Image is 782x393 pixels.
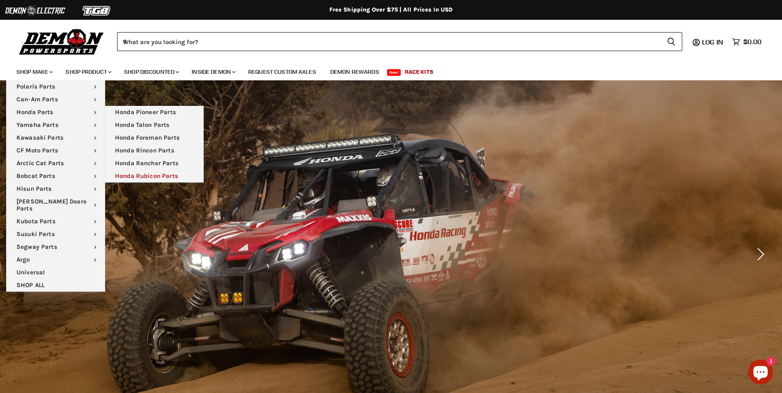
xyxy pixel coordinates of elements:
[6,170,105,182] a: Bobcat Parts
[59,63,116,80] a: Shop Product
[105,119,204,131] a: Honda Talon Parts
[6,131,105,144] a: Kawasaki Parts
[6,241,105,253] a: Segway Parts
[746,360,775,386] inbox-online-store-chat: Shopify online store chat
[16,27,107,56] img: Demon Powersports
[6,119,105,131] a: Yamaha Parts
[6,106,105,119] a: Honda Parts
[186,63,240,80] a: Inside Demon
[105,157,204,170] a: Honda Rancher Parts
[6,157,105,170] a: Arctic Cat Parts
[6,215,105,228] a: Kubota Parts
[4,3,66,19] img: Demon Electric Logo 2
[105,170,204,182] a: Honda Rubicon Parts
[728,36,766,48] a: $0.00
[6,228,105,241] a: Suzuki Parts
[324,63,385,80] a: Demon Rewards
[117,32,660,51] input: When autocomplete results are available use up and down arrows to review and enter to select
[751,246,768,262] button: Next
[6,80,105,93] a: Polaris Parts
[660,32,682,51] button: Search
[6,279,105,292] a: SHOP ALL
[743,38,761,46] span: $0.00
[6,253,105,266] a: Argo
[10,63,58,80] a: Shop Make
[105,106,204,182] ul: Main menu
[387,69,401,76] span: New!
[61,6,721,14] div: Free Shipping Over $75 | All Prices In USD
[117,32,682,51] form: Product
[6,266,105,279] a: Universal
[105,144,204,157] a: Honda Rincon Parts
[698,38,728,46] a: Log in
[105,106,204,119] a: Honda Pioneer Parts
[105,131,204,144] a: Honda Foreman Parts
[118,63,184,80] a: Shop Discounted
[6,195,105,215] a: [PERSON_NAME] Deere Parts
[6,144,105,157] a: CF Moto Parts
[702,38,723,46] span: Log in
[10,60,759,80] ul: Main menu
[66,3,128,19] img: TGB Logo 2
[6,93,105,106] a: Can-Am Parts
[6,182,105,195] a: Hisun Parts
[399,63,439,80] a: Race Kits
[242,63,322,80] a: Request Custom Axles
[6,80,105,292] ul: Main menu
